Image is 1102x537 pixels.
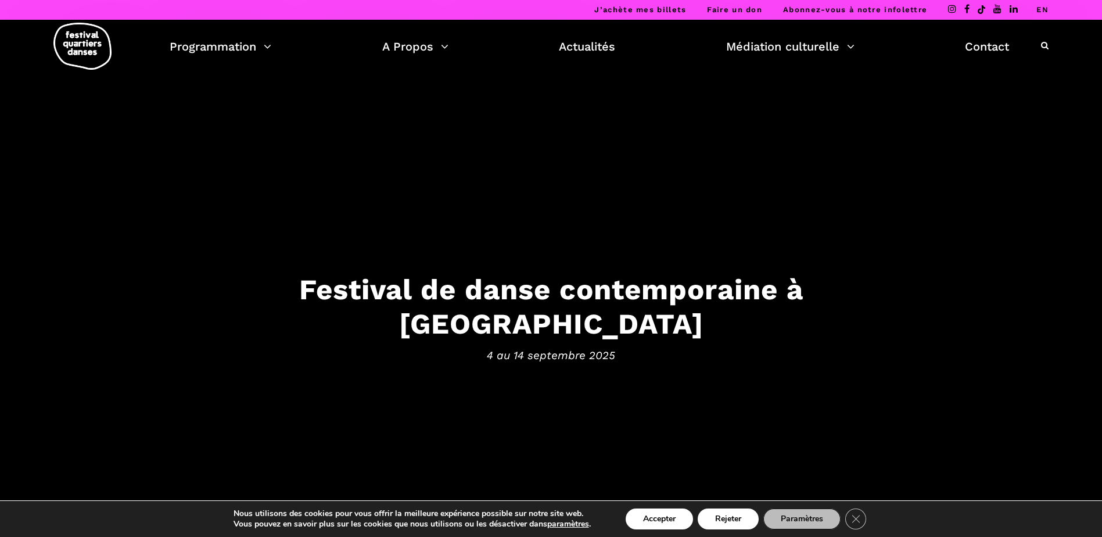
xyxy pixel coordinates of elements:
[698,509,759,529] button: Rejeter
[594,5,686,14] a: J’achète mes billets
[726,37,855,56] a: Médiation culturelle
[234,509,591,519] p: Nous utilisons des cookies pour vous offrir la meilleure expérience possible sur notre site web.
[626,509,693,529] button: Accepter
[382,37,448,56] a: A Propos
[965,37,1009,56] a: Contact
[53,23,112,70] img: logo-fqd-med
[707,5,762,14] a: Faire un don
[191,346,911,364] span: 4 au 14 septembre 2025
[845,509,866,529] button: Close GDPR Cookie Banner
[170,37,271,56] a: Programmation
[783,5,927,14] a: Abonnez-vous à notre infolettre
[547,519,589,529] button: paramètres
[234,519,591,529] p: Vous pouvez en savoir plus sur les cookies que nous utilisons ou les désactiver dans .
[191,273,911,341] h3: Festival de danse contemporaine à [GEOGRAPHIC_DATA]
[763,509,841,529] button: Paramètres
[559,37,615,56] a: Actualités
[1036,5,1049,14] a: EN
